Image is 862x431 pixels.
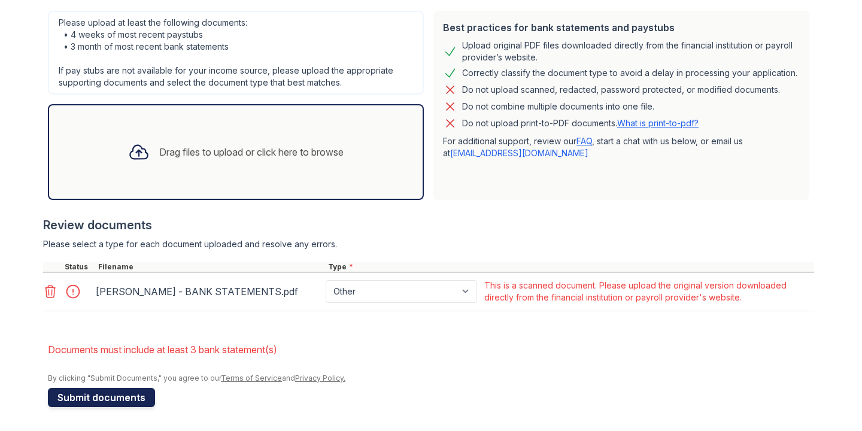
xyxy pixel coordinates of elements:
div: Please upload at least the following documents: • 4 weeks of most recent paystubs • 3 month of mo... [48,11,424,95]
div: Review documents [43,217,814,233]
div: By clicking "Submit Documents," you agree to our and [48,374,814,383]
div: Filename [96,262,326,272]
a: Terms of Service [221,374,282,383]
a: Privacy Policy. [295,374,345,383]
div: This is a scanned document. Please upload the original version downloaded directly from the finan... [484,280,812,303]
div: Do not combine multiple documents into one file. [462,99,654,114]
div: Type [326,262,814,272]
div: Please select a type for each document uploaded and resolve any errors. [43,238,814,250]
div: Do not upload scanned, redacted, password protected, or modified documents. [462,83,780,97]
p: Do not upload print-to-PDF documents. [462,117,699,129]
div: Correctly classify the document type to avoid a delay in processing your application. [462,66,797,80]
a: FAQ [576,136,592,146]
button: Submit documents [48,388,155,407]
div: Upload original PDF files downloaded directly from the financial institution or payroll provider’... [462,40,800,63]
div: Status [62,262,96,272]
div: Best practices for bank statements and paystubs [443,20,800,35]
div: [PERSON_NAME] - BANK STATEMENTS.pdf [96,282,321,301]
a: What is print-to-pdf? [617,118,699,128]
li: Documents must include at least 3 bank statement(s) [48,338,814,362]
a: [EMAIL_ADDRESS][DOMAIN_NAME] [450,148,588,158]
div: Drag files to upload or click here to browse [159,145,344,159]
p: For additional support, review our , start a chat with us below, or email us at [443,135,800,159]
